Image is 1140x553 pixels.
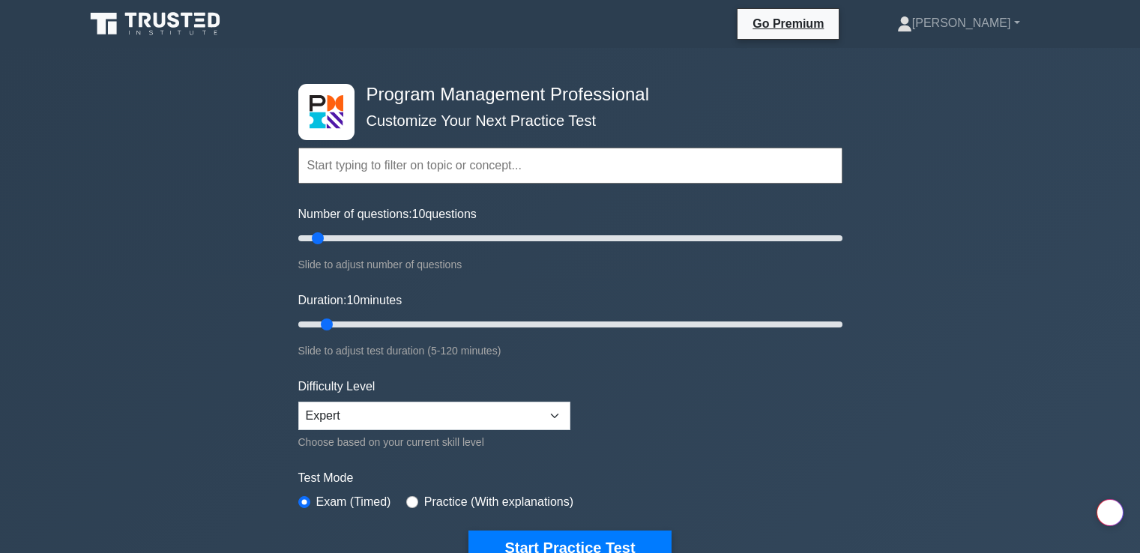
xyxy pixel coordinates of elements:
[298,342,842,360] div: Slide to adjust test duration (5-120 minutes)
[298,256,842,274] div: Slide to adjust number of questions
[298,433,570,451] div: Choose based on your current skill level
[361,84,769,106] h4: Program Management Professional
[346,294,360,306] span: 10
[298,148,842,184] input: Start typing to filter on topic or concept...
[412,208,426,220] span: 10
[861,8,1056,38] a: [PERSON_NAME]
[424,493,573,511] label: Practice (With explanations)
[744,14,833,33] a: Go Premium
[298,378,376,396] label: Difficulty Level
[316,493,391,511] label: Exam (Timed)
[298,205,477,223] label: Number of questions: questions
[298,469,842,487] label: Test Mode
[298,291,402,309] label: Duration: minutes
